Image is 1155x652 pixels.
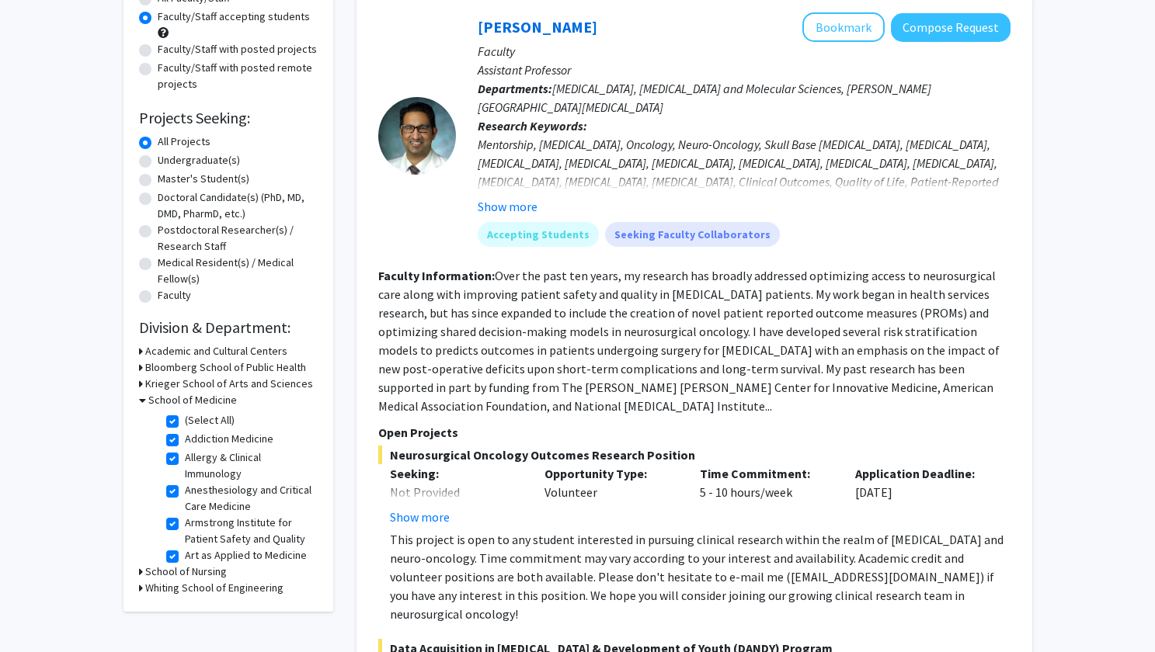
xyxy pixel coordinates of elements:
[185,482,314,515] label: Anesthesiology and Critical Care Medicine
[185,515,314,547] label: Armstrong Institute for Patient Safety and Quality
[688,464,844,526] div: 5 - 10 hours/week
[158,255,318,287] label: Medical Resident(s) / Medical Fellow(s)
[139,109,318,127] h2: Projects Seeking:
[478,197,537,216] button: Show more
[148,392,237,408] h3: School of Medicine
[802,12,885,42] button: Add Raj Mukherjee to Bookmarks
[390,483,522,501] div: Not Provided
[158,152,240,168] label: Undergraduate(s)
[844,464,999,526] div: [DATE]
[145,376,313,392] h3: Krieger School of Arts and Sciences
[145,343,287,359] h3: Academic and Cultural Centers
[478,135,1011,247] div: Mentorship, [MEDICAL_DATA], Oncology, Neuro-Oncology, Skull Base [MEDICAL_DATA], [MEDICAL_DATA], ...
[158,9,310,25] label: Faculty/Staff accepting students
[12,582,66,640] iframe: Chat
[378,446,1011,464] span: Neurosurgical Oncology Outcomes Research Position
[185,412,235,428] label: (Select All)
[605,222,780,247] mat-chip: Seeking Faculty Collaborators
[158,189,318,222] label: Doctoral Candidate(s) (PhD, MD, DMD, PharmD, etc.)
[478,81,552,96] b: Departments:
[158,134,210,150] label: All Projects
[533,464,688,526] div: Volunteer
[478,222,599,247] mat-chip: Accepting Students
[185,431,273,447] label: Addiction Medicine
[158,222,318,255] label: Postdoctoral Researcher(s) / Research Staff
[478,42,1011,61] p: Faculty
[185,547,307,564] label: Art as Applied to Medicine
[891,13,1011,42] button: Compose Request to Raj Mukherjee
[478,17,597,36] a: [PERSON_NAME]
[158,287,191,303] label: Faculty
[478,118,587,134] b: Research Keywords:
[185,449,314,482] label: Allergy & Clinical Immunology
[378,423,1011,442] p: Open Projects
[145,564,227,580] h3: School of Nursing
[390,508,450,526] button: Show more
[378,268,1000,414] fg-read-more: Over the past ten years, my research has broadly addressed optimizing access to neurosurgical car...
[158,60,318,92] label: Faculty/Staff with posted remote projects
[158,41,317,57] label: Faculty/Staff with posted projects
[145,359,306,376] h3: Bloomberg School of Public Health
[139,318,318,337] h2: Division & Department:
[158,171,249,187] label: Master's Student(s)
[390,464,522,483] p: Seeking:
[478,61,1011,79] p: Assistant Professor
[855,464,987,483] p: Application Deadline:
[700,464,832,483] p: Time Commitment:
[544,464,677,483] p: Opportunity Type:
[478,81,931,115] span: [MEDICAL_DATA], [MEDICAL_DATA] and Molecular Sciences, [PERSON_NAME][GEOGRAPHIC_DATA][MEDICAL_DATA]
[378,268,495,283] b: Faculty Information:
[390,530,1011,623] div: This project is open to any student interested in pursuing clinical research within the realm of ...
[145,580,284,596] h3: Whiting School of Engineering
